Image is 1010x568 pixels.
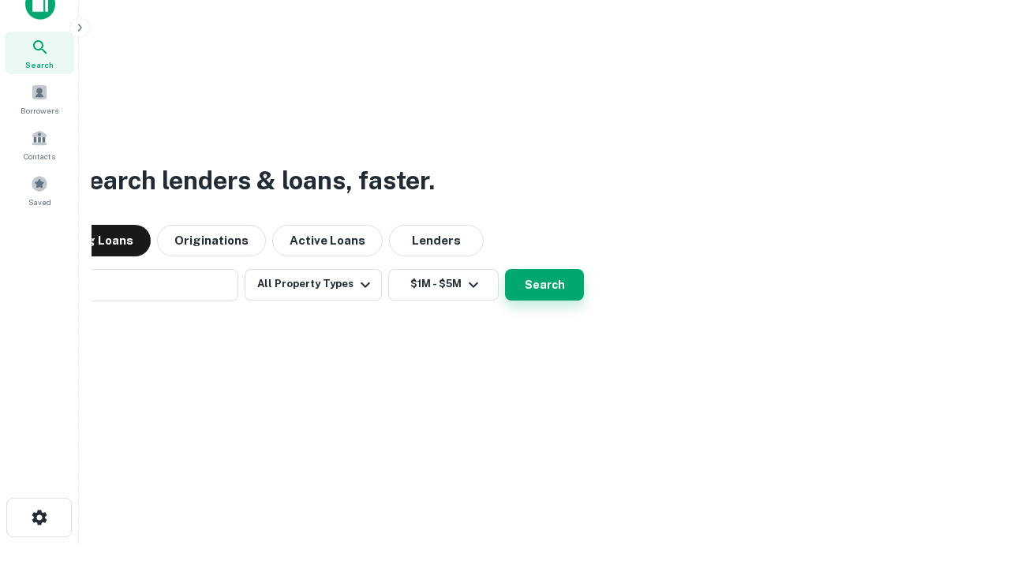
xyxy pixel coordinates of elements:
[21,104,58,117] span: Borrowers
[5,169,74,211] a: Saved
[5,32,74,74] a: Search
[505,269,584,301] button: Search
[245,269,382,301] button: All Property Types
[25,58,54,71] span: Search
[931,442,1010,518] iframe: Chat Widget
[157,225,266,256] button: Originations
[24,150,55,163] span: Contacts
[272,225,383,256] button: Active Loans
[5,77,74,120] a: Borrowers
[388,269,499,301] button: $1M - $5M
[5,123,74,166] a: Contacts
[28,196,51,208] span: Saved
[389,225,484,256] button: Lenders
[72,162,435,200] h3: Search lenders & loans, faster.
